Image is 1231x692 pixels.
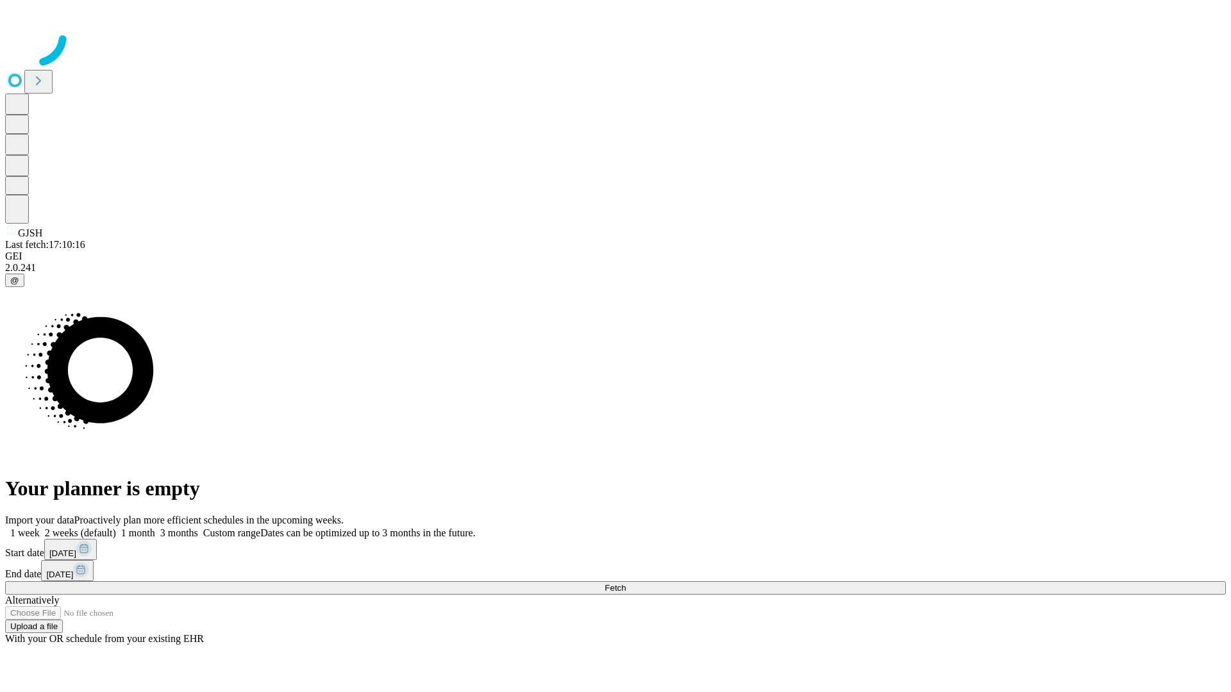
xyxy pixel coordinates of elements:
[605,583,626,593] span: Fetch
[41,560,94,581] button: [DATE]
[5,515,74,525] span: Import your data
[5,595,59,605] span: Alternatively
[5,262,1226,274] div: 2.0.241
[10,276,19,285] span: @
[5,560,1226,581] div: End date
[5,251,1226,262] div: GEI
[160,527,198,538] span: 3 months
[5,239,85,250] span: Last fetch: 17:10:16
[5,539,1226,560] div: Start date
[203,527,260,538] span: Custom range
[74,515,344,525] span: Proactively plan more efficient schedules in the upcoming weeks.
[5,633,204,644] span: With your OR schedule from your existing EHR
[5,581,1226,595] button: Fetch
[5,620,63,633] button: Upload a file
[10,527,40,538] span: 1 week
[260,527,475,538] span: Dates can be optimized up to 3 months in the future.
[49,548,76,558] span: [DATE]
[18,227,42,238] span: GJSH
[44,539,97,560] button: [DATE]
[46,570,73,579] span: [DATE]
[45,527,116,538] span: 2 weeks (default)
[121,527,155,538] span: 1 month
[5,477,1226,500] h1: Your planner is empty
[5,274,24,287] button: @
